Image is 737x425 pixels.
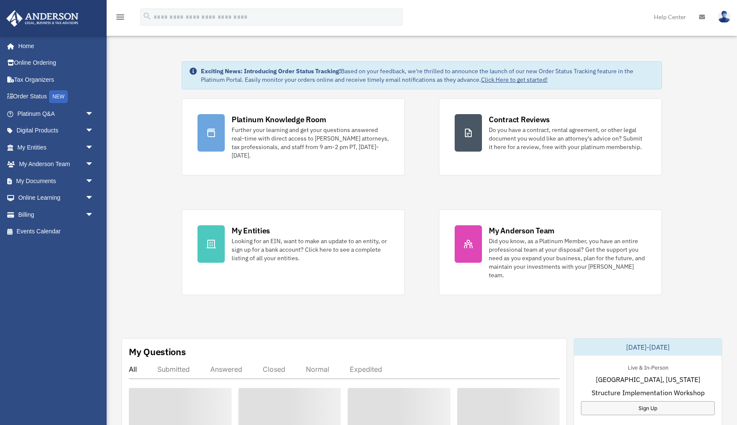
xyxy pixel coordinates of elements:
[306,365,329,373] div: Normal
[129,345,186,358] div: My Questions
[481,76,548,83] a: Click Here to get started!
[115,12,125,22] i: menu
[201,67,655,84] div: Based on your feedback, we're thrilled to announce the launch of our new Order Status Tracking fe...
[232,126,389,160] div: Further your learning and get your questions answered real-time with direct access to [PERSON_NAM...
[232,237,389,262] div: Looking for an EIN, want to make an update to an entity, or sign up for a bank account? Click her...
[6,122,107,139] a: Digital Productsarrow_drop_down
[6,206,107,223] a: Billingarrow_drop_down
[85,156,102,173] span: arrow_drop_down
[85,105,102,123] span: arrow_drop_down
[6,172,107,190] a: My Documentsarrow_drop_down
[85,139,102,156] span: arrow_drop_down
[439,98,662,175] a: Contract Reviews Do you have a contract, rental agreement, or other legal document you would like...
[157,365,190,373] div: Submitted
[129,365,137,373] div: All
[621,362,675,371] div: Live & In-Person
[489,225,554,236] div: My Anderson Team
[182,210,405,295] a: My Entities Looking for an EIN, want to make an update to an entity, or sign up for a bank accoun...
[263,365,285,373] div: Closed
[85,206,102,224] span: arrow_drop_down
[489,126,646,151] div: Do you have a contract, rental agreement, or other legal document you would like an attorney's ad...
[49,90,68,103] div: NEW
[6,55,107,72] a: Online Ordering
[6,37,102,55] a: Home
[6,223,107,240] a: Events Calendar
[6,139,107,156] a: My Entitiesarrow_drop_down
[596,374,700,385] span: [GEOGRAPHIC_DATA], [US_STATE]
[489,237,646,279] div: Did you know, as a Platinum Member, you have an entire professional team at your disposal? Get th...
[592,388,705,398] span: Structure Implementation Workshop
[85,172,102,190] span: arrow_drop_down
[581,401,715,415] a: Sign Up
[85,190,102,207] span: arrow_drop_down
[6,105,107,122] a: Platinum Q&Aarrow_drop_down
[232,114,326,125] div: Platinum Knowledge Room
[489,114,550,125] div: Contract Reviews
[6,190,107,207] a: Online Learningarrow_drop_down
[4,10,81,27] img: Anderson Advisors Platinum Portal
[574,339,722,356] div: [DATE]-[DATE]
[350,365,382,373] div: Expedited
[6,71,107,88] a: Tax Organizers
[718,11,731,23] img: User Pic
[232,225,270,236] div: My Entities
[142,11,152,21] i: search
[6,156,107,173] a: My Anderson Teamarrow_drop_down
[115,15,125,22] a: menu
[182,98,405,175] a: Platinum Knowledge Room Further your learning and get your questions answered real-time with dire...
[201,67,341,75] strong: Exciting News: Introducing Order Status Tracking!
[210,365,242,373] div: Answered
[439,210,662,295] a: My Anderson Team Did you know, as a Platinum Member, you have an entire professional team at your...
[85,122,102,140] span: arrow_drop_down
[6,88,107,106] a: Order StatusNEW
